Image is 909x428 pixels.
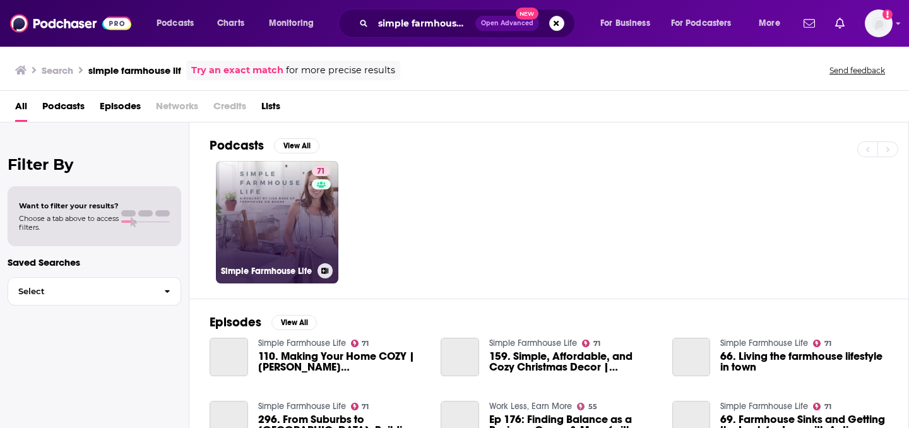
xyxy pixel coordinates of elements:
[663,13,750,33] button: open menu
[826,65,889,76] button: Send feedback
[865,9,893,37] img: User Profile
[269,15,314,32] span: Monitoring
[672,338,711,376] a: 66. Living the farmhouse lifestyle in town
[274,138,319,153] button: View All
[720,401,808,412] a: Simple Farmhouse Life
[210,138,264,153] h2: Podcasts
[157,15,194,32] span: Podcasts
[317,165,325,178] span: 71
[362,341,369,347] span: 71
[156,96,198,122] span: Networks
[865,9,893,37] button: Show profile menu
[42,96,85,122] a: Podcasts
[489,401,572,412] a: Work Less, Earn More
[217,15,244,32] span: Charts
[258,351,426,372] a: 110. Making Your Home COZY | Liz Marie on The Simple Farmhouse Life Podcast!
[351,340,369,347] a: 71
[210,138,319,153] a: PodcastsView All
[19,201,119,210] span: Want to filter your results?
[489,338,577,348] a: Simple Farmhouse Life
[213,96,246,122] span: Credits
[216,161,338,283] a: 71Simple Farmhouse Life
[481,20,533,27] span: Open Advanced
[8,287,154,295] span: Select
[824,404,831,410] span: 71
[258,401,346,412] a: Simple Farmhouse Life
[19,214,119,232] span: Choose a tab above to access filters.
[582,340,600,347] a: 71
[351,403,369,410] a: 71
[824,341,831,347] span: 71
[720,351,888,372] a: 66. Living the farmhouse lifestyle in town
[350,9,587,38] div: Search podcasts, credits, & more...
[441,338,479,376] a: 159. Simple, Affordable, and Cozy Christmas Decor | Emily of Handmade Farmhouse
[489,351,657,372] a: 159. Simple, Affordable, and Cozy Christmas Decor | Emily of Handmade Farmhouse
[8,256,181,268] p: Saved Searches
[591,13,666,33] button: open menu
[88,64,181,76] h3: simple farmhouse lif
[191,63,283,78] a: Try an exact match
[221,266,312,276] h3: Simple Farmhouse Life
[475,16,539,31] button: Open AdvancedNew
[260,13,330,33] button: open menu
[813,340,831,347] a: 71
[148,13,210,33] button: open menu
[286,63,395,78] span: for more precise results
[865,9,893,37] span: Logged in as NehaLad
[830,13,850,34] a: Show notifications dropdown
[593,341,600,347] span: 71
[42,64,73,76] h3: Search
[799,13,820,34] a: Show notifications dropdown
[258,351,426,372] span: 110. Making Your Home COZY | [PERSON_NAME] [PERSON_NAME] on The Simple Farmhouse Life Podcast!
[671,15,732,32] span: For Podcasters
[516,8,538,20] span: New
[271,315,317,330] button: View All
[209,13,252,33] a: Charts
[15,96,27,122] a: All
[577,403,597,410] a: 55
[600,15,650,32] span: For Business
[720,338,808,348] a: Simple Farmhouse Life
[8,277,181,306] button: Select
[8,155,181,174] h2: Filter By
[362,404,369,410] span: 71
[312,166,330,176] a: 71
[489,351,657,372] span: 159. Simple, Affordable, and Cozy Christmas Decor | [PERSON_NAME] of Handmade Farmhouse
[882,9,893,20] svg: Add a profile image
[210,338,248,376] a: 110. Making Your Home COZY | Liz Marie on The Simple Farmhouse Life Podcast!
[100,96,141,122] a: Episodes
[10,11,131,35] img: Podchaser - Follow, Share and Rate Podcasts
[210,314,317,330] a: EpisodesView All
[588,404,597,410] span: 55
[373,13,475,33] input: Search podcasts, credits, & more...
[750,13,796,33] button: open menu
[759,15,780,32] span: More
[258,338,346,348] a: Simple Farmhouse Life
[210,314,261,330] h2: Episodes
[813,403,831,410] a: 71
[261,96,280,122] a: Lists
